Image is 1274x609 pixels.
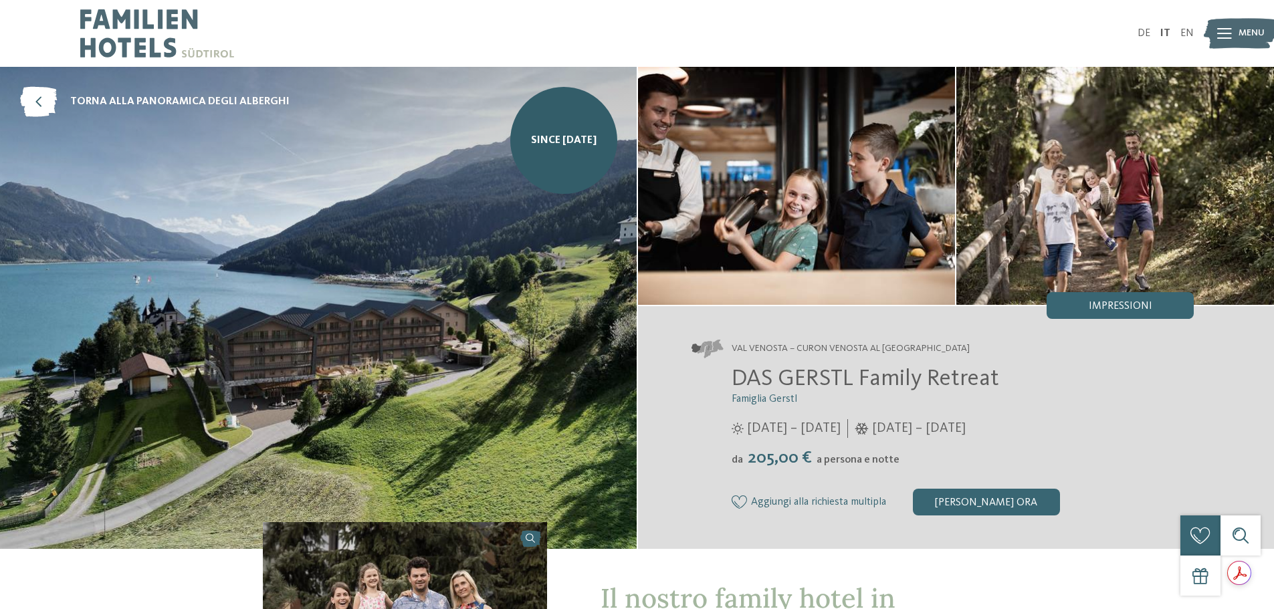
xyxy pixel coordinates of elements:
a: torna alla panoramica degli alberghi [20,87,290,117]
span: Menu [1239,27,1265,40]
span: Aggiungi alla richiesta multipla [751,497,886,509]
span: Val Venosta – Curon Venosta al [GEOGRAPHIC_DATA] [732,342,970,356]
span: DAS GERSTL Family Retreat [732,367,999,390]
a: IT [1160,28,1170,39]
i: Orari d'apertura estate [732,422,744,435]
span: [DATE] – [DATE] [872,419,966,438]
span: [DATE] – [DATE] [747,419,841,438]
div: [PERSON_NAME] ora [913,489,1060,515]
span: a persona e notte [817,455,899,465]
img: Una vacanza di relax in un family hotel in Val Venosta [638,67,956,305]
span: da [732,455,743,465]
span: Famiglia Gerstl [732,394,797,404]
a: DE [1138,28,1150,39]
span: torna alla panoramica degli alberghi [70,94,290,109]
span: SINCE [DATE] [531,133,597,148]
span: Impressioni [1089,301,1152,312]
a: EN [1180,28,1194,39]
span: 205,00 € [744,449,815,467]
i: Orari d'apertura inverno [855,422,869,435]
img: Una vacanza di relax in un family hotel in Val Venosta [956,67,1274,305]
